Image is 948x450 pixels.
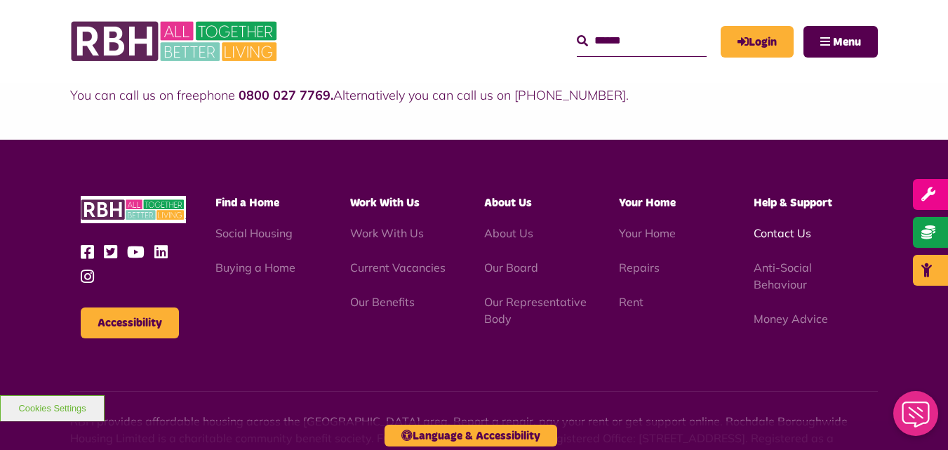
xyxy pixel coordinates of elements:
[70,86,878,105] p: You can call us on freephone Alternatively you can call us on [PHONE_NUMBER].
[350,197,420,209] span: Work With Us
[484,295,587,326] a: Our Representative Body
[577,26,707,56] input: Search
[239,87,333,103] strong: 0800 027 7769.
[81,307,179,338] button: Accessibility
[81,196,186,223] img: RBH
[385,425,557,446] button: Language & Accessibility
[619,226,676,240] a: Your Home
[70,14,281,69] img: RBH
[833,37,861,48] span: Menu
[484,197,532,209] span: About Us
[619,260,660,274] a: Repairs
[619,295,643,309] a: Rent
[215,226,293,240] a: Social Housing - open in a new tab
[350,295,415,309] a: Our Benefits
[484,260,538,274] a: Our Board
[350,260,446,274] a: Current Vacancies
[215,260,295,274] a: Buying a Home
[350,226,424,240] a: Work With Us
[803,26,878,58] button: Navigation
[484,226,533,240] a: About Us
[754,260,812,291] a: Anti-Social Behaviour
[721,26,794,58] a: MyRBH
[215,197,279,209] span: Find a Home
[754,197,832,209] span: Help & Support
[885,387,948,450] iframe: Netcall Web Assistant for live chat
[619,197,676,209] span: Your Home
[754,226,811,240] a: Contact Us
[754,312,828,326] a: Money Advice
